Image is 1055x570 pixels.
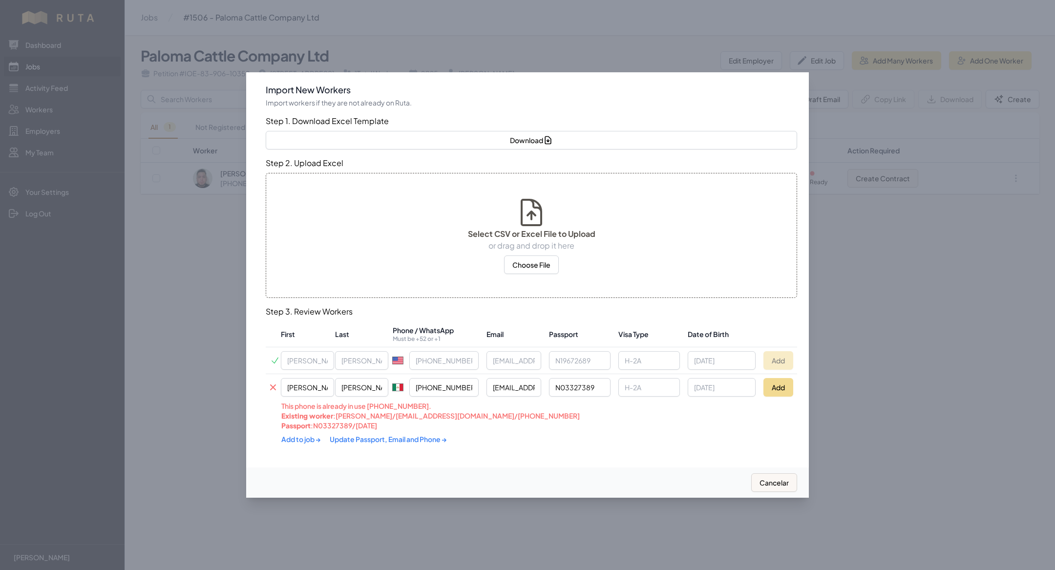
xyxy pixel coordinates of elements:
[409,378,479,397] input: Enter phone number
[266,401,684,452] th: This phone is already in use [PHONE_NUMBER].
[393,335,479,343] p: Must be +52 or +1
[280,321,335,347] th: First
[468,240,595,252] p: or drag and drop it here
[281,411,676,448] div: : [PERSON_NAME] / [EMAIL_ADDRESS][DOMAIN_NAME] / [PHONE_NUMBER] : N03327389 / [DATE]
[330,435,447,443] a: Update Passport, Email and Phone →
[504,255,559,274] button: Choose File
[684,321,760,347] th: Date of Birth
[483,321,545,347] th: Email
[763,378,793,397] button: Add
[335,321,389,347] th: Last
[281,435,322,443] a: Add to job →
[281,411,333,420] b: Existing worker
[266,157,797,169] h3: Step 2. Upload Excel
[614,321,684,347] th: Visa Type
[281,421,311,430] b: Passport
[266,131,797,149] button: Download
[468,228,595,240] p: Select CSV or Excel File to Upload
[763,351,793,370] button: Add
[545,321,614,347] th: Passport
[409,351,479,370] input: Enter phone number
[389,321,483,347] th: Phone / WhatsApp
[266,98,797,107] p: Import workers if they are not already on Ruta.
[266,84,797,96] h3: Import New Workers
[266,306,797,317] h3: Step 3. Review Workers
[751,473,797,492] button: Cancelar
[266,115,797,127] h3: Step 1. Download Excel Template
